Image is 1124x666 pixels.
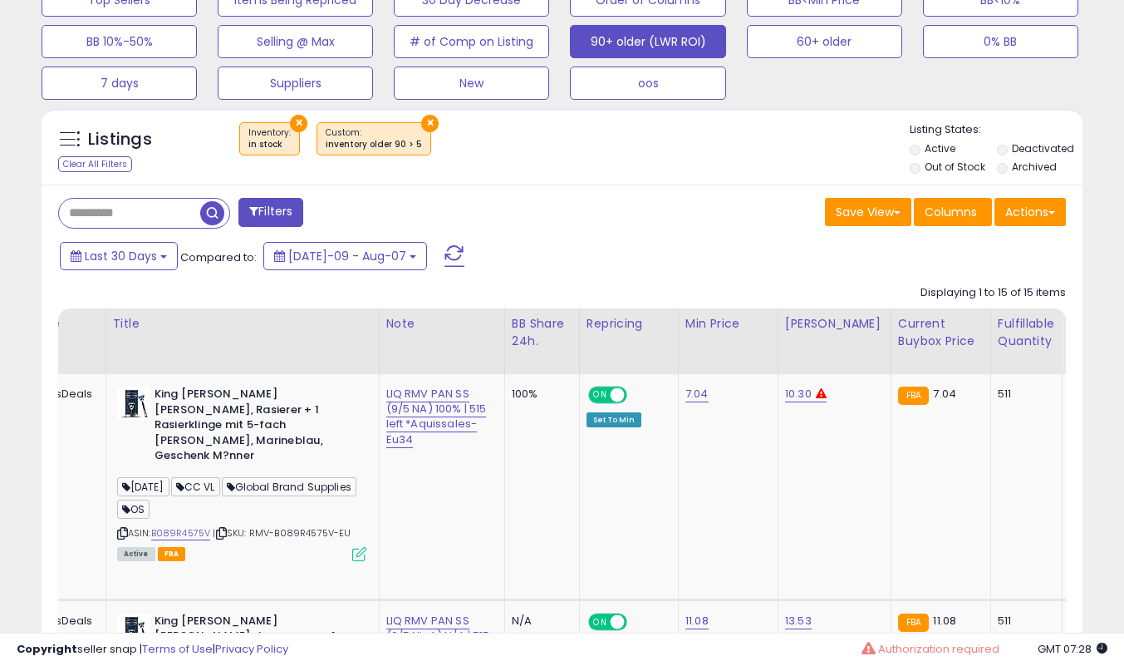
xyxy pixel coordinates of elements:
div: Displaying 1 to 15 of 15 items [920,285,1066,301]
strong: Copyright [17,641,77,657]
button: Last 30 Days [60,242,178,270]
div: Fulfillable Quantity [998,315,1055,350]
small: FBA [898,387,929,405]
div: Clear All Filters [58,156,132,172]
span: OS [117,500,150,519]
div: Current Buybox Price [898,315,984,350]
span: 7.04 [933,386,956,402]
label: Deactivated [1012,141,1074,155]
button: Suppliers [218,67,373,100]
div: Set To Min [587,412,642,427]
div: Min Price [685,315,771,333]
div: seller snap | | [17,642,288,658]
div: Note [386,315,498,333]
span: | SKU: RMV-B089R4575V-EU [213,526,351,540]
a: B089R4575V [151,526,211,540]
span: Last 30 Days [85,248,157,264]
a: 13.53 [785,613,812,629]
span: 11.08 [933,613,956,629]
b: King [PERSON_NAME] [PERSON_NAME], Rasierer + 1 Rasierklinge mit 5-fach [PERSON_NAME], Marineblau,... [155,387,356,468]
div: [PERSON_NAME] [785,315,884,333]
div: Title [113,315,372,333]
a: Privacy Policy [215,641,288,657]
span: Global Brand Supplies [222,477,356,496]
span: ON [590,614,611,629]
a: Terms of Use [142,641,213,657]
span: Custom: [326,126,422,151]
button: Selling @ Max [218,25,373,58]
button: 90+ older (LWR ROI) [570,25,725,58]
div: N/A [512,614,567,629]
div: BB Share 24h. [512,315,572,350]
button: Filters [238,198,303,227]
a: LIQ RMV PAN SS (9/5 NA) 100% | 515 left *Aquissales-Eu34 [386,386,487,448]
a: LIQ RMV PAN SS (9/5 NinA) N/A | 515 left *only 1 on listing [386,613,491,659]
div: inventory older 90 > 5 [326,139,422,150]
button: # of Comp on Listing [394,25,549,58]
div: 511 [998,387,1049,402]
a: 10.30 [785,386,812,402]
span: [DATE] [117,477,169,496]
button: 60+ older [747,25,902,58]
span: Columns [925,204,977,220]
small: FBA [898,614,929,632]
button: 0% BB [923,25,1078,58]
span: Inventory : [248,126,291,151]
p: Listing States: [910,122,1082,138]
span: ON [590,388,611,402]
button: Save View [825,198,911,226]
img: 41HIXaxzbfL._SL40_.jpg [117,614,150,647]
button: BB 10%-50% [42,25,197,58]
span: 2025-09-7 07:28 GMT [1038,641,1107,657]
button: × [421,115,439,132]
a: 7.04 [685,386,709,402]
span: All listings currently available for purchase on Amazon [117,547,155,561]
button: [DATE]-09 - Aug-07 [263,242,427,270]
img: 411yh5Og4NL._SL40_.jpg [117,387,150,420]
div: Repricing [587,315,671,333]
span: CC VL [171,477,220,496]
span: FBA [158,547,186,561]
span: [DATE]-09 - Aug-07 [288,248,406,264]
div: ASIN: [117,387,366,559]
button: New [394,67,549,100]
div: 511 [998,614,1049,629]
button: oos [570,67,725,100]
a: 11.08 [685,613,709,629]
div: 100% [512,387,567,402]
label: Active [925,141,955,155]
label: Archived [1012,160,1057,174]
span: Compared to: [180,249,257,265]
h5: Listings [88,128,152,151]
button: Columns [914,198,992,226]
button: 7 days [42,67,197,100]
button: Actions [994,198,1066,226]
button: × [290,115,307,132]
div: in stock [248,139,291,150]
label: Out of Stock [925,160,985,174]
b: King [PERSON_NAME] [PERSON_NAME] da uomo con 1 rasoio a 5 lame, blu navy [155,614,356,664]
span: OFF [625,388,651,402]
